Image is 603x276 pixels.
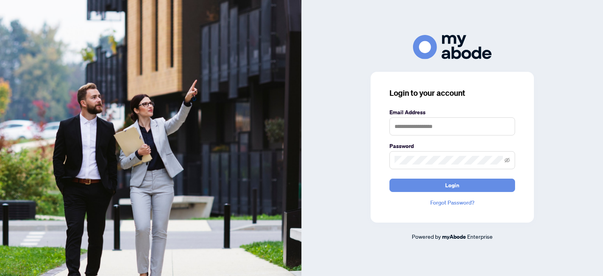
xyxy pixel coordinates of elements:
[445,179,459,192] span: Login
[389,142,515,150] label: Password
[412,233,441,240] span: Powered by
[389,108,515,117] label: Email Address
[389,198,515,207] a: Forgot Password?
[413,35,492,59] img: ma-logo
[442,232,466,241] a: myAbode
[389,179,515,192] button: Login
[467,233,493,240] span: Enterprise
[504,157,510,163] span: eye-invisible
[389,88,515,99] h3: Login to your account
